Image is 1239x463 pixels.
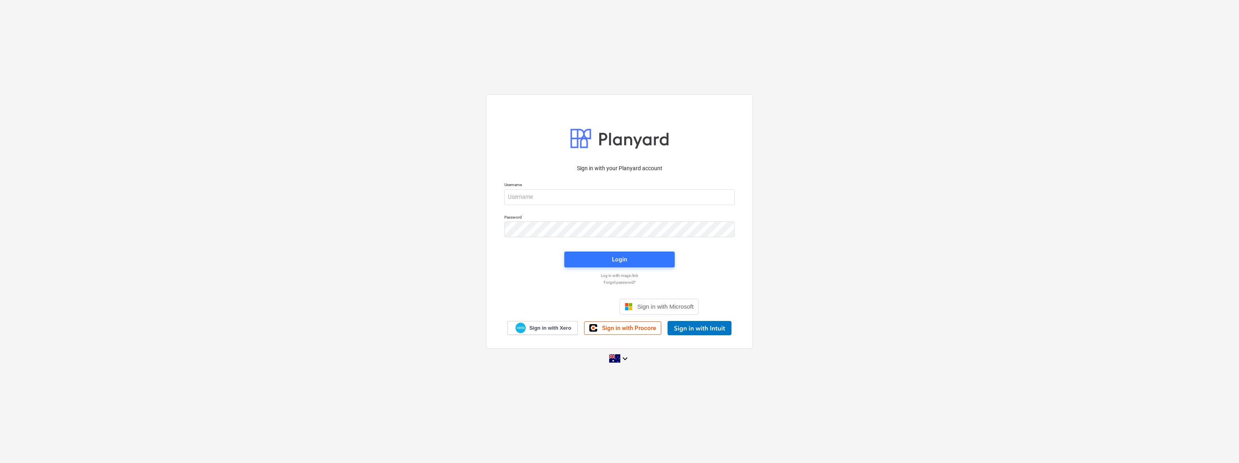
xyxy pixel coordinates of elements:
input: Username [504,189,735,205]
span: Sign in with Microsoft [637,303,694,310]
a: Sign in with Procore [584,321,661,335]
a: Sign in with Xero [508,321,578,335]
p: Password [504,215,735,221]
img: Xero logo [515,323,526,333]
p: Sign in with your Planyard account [504,164,735,173]
img: Microsoft logo [625,303,633,311]
a: Forgot password? [500,280,739,285]
a: Log in with magic link [500,273,739,278]
span: Sign in with Procore [602,325,656,332]
iframe: Sign in with Google Button [537,298,617,315]
button: Login [564,252,675,267]
i: keyboard_arrow_down [620,354,630,363]
div: Login [612,254,627,265]
p: Username [504,182,735,189]
span: Sign in with Xero [529,325,571,332]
